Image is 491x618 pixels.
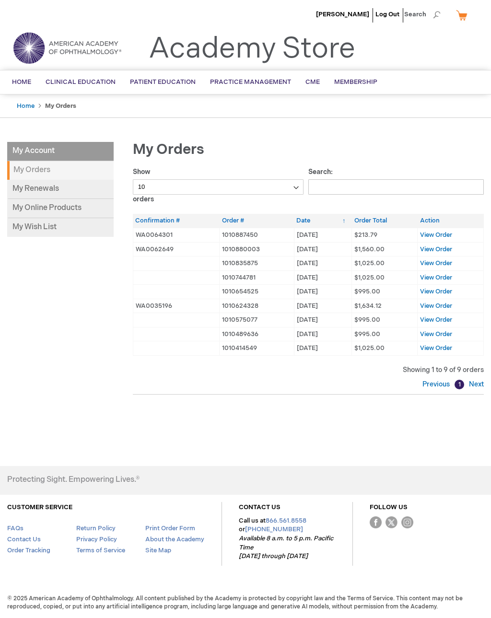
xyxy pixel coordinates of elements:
h4: Protecting Sight. Empowering Lives.® [7,476,140,484]
a: My Renewals [7,180,114,199]
a: View Order [420,288,452,295]
img: Facebook [370,516,382,528]
a: My Online Products [7,199,114,218]
a: Terms of Service [76,547,125,554]
td: WA0064301 [133,228,220,242]
span: $1,025.00 [354,274,385,281]
img: instagram [401,516,413,528]
a: FOLLOW US [370,503,408,511]
td: 1010744781 [220,270,294,285]
a: Site Map [145,547,171,554]
a: CUSTOMER SERVICE [7,503,72,511]
a: View Order [420,259,452,267]
td: 1010575077 [220,313,294,327]
a: View Order [420,245,452,253]
a: View Order [420,274,452,281]
td: [DATE] [294,257,351,271]
span: Membership [334,78,377,86]
td: [DATE] [294,228,351,242]
td: [DATE] [294,299,351,313]
td: [DATE] [294,341,351,356]
label: Search: [308,168,484,191]
a: Print Order Form [145,525,195,532]
a: About the Academy [145,536,204,543]
span: $1,560.00 [354,245,385,253]
strong: My Orders [45,102,76,110]
a: Privacy Policy [76,536,117,543]
td: 1010624328 [220,299,294,313]
a: View Order [420,316,452,324]
a: View Order [420,231,452,239]
th: Date: activate to sort column ascending [294,214,351,228]
label: Show orders [133,168,304,203]
a: 866.561.8558 [266,517,306,525]
span: $995.00 [354,316,380,324]
td: 1010887450 [220,228,294,242]
div: Showing 1 to 9 of 9 orders [133,365,484,375]
a: Previous [422,380,452,388]
a: FAQs [7,525,23,532]
p: Call us at or [239,516,335,561]
select: Showorders [133,179,304,195]
th: Order #: activate to sort column ascending [220,214,294,228]
span: Home [12,78,31,86]
td: [DATE] [294,313,351,327]
th: Order Total: activate to sort column ascending [352,214,418,228]
input: Search: [308,179,484,195]
td: 1010489636 [220,327,294,341]
td: 1010835875 [220,257,294,271]
td: [DATE] [294,285,351,299]
td: 1010414549 [220,341,294,356]
a: Log Out [375,11,399,18]
em: Available 8 a.m. to 5 p.m. Pacific Time [DATE] through [DATE] [239,535,333,560]
a: View Order [420,302,452,310]
a: Order Tracking [7,547,50,554]
span: CME [305,78,320,86]
th: Action: activate to sort column ascending [418,214,484,228]
a: [PERSON_NAME] [316,11,369,18]
a: View Order [420,344,452,352]
a: Return Policy [76,525,116,532]
span: My Orders [133,141,204,158]
a: Home [17,102,35,110]
a: Contact Us [7,536,41,543]
span: Search [404,5,441,24]
th: Confirmation #: activate to sort column ascending [133,214,220,228]
td: [DATE] [294,270,351,285]
td: [DATE] [294,327,351,341]
span: $995.00 [354,330,380,338]
td: 1010880003 [220,242,294,257]
a: [PHONE_NUMBER] [245,525,303,533]
td: 1010654525 [220,285,294,299]
td: WA0035196 [133,299,220,313]
a: My Wish List [7,218,114,237]
td: [DATE] [294,242,351,257]
span: $1,025.00 [354,344,385,352]
td: WA0062649 [133,242,220,257]
span: $1,025.00 [354,259,385,267]
span: $213.79 [354,231,377,239]
img: Twitter [386,516,397,528]
a: View Order [420,330,452,338]
a: 1 [455,380,464,389]
a: Academy Store [149,32,355,66]
span: $1,634.12 [354,302,382,310]
strong: My Orders [7,161,114,180]
span: $995.00 [354,288,380,295]
a: Next [467,380,484,388]
a: CONTACT US [239,503,281,511]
